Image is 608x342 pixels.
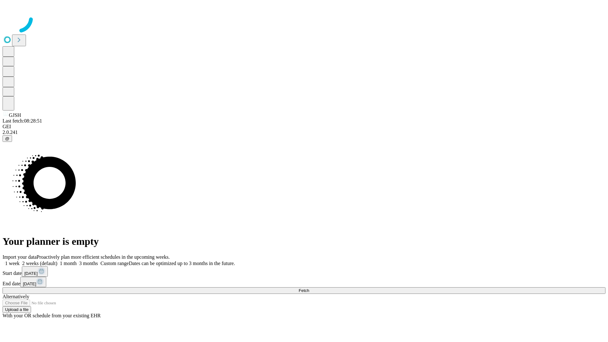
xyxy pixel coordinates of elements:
[3,306,31,313] button: Upload a file
[20,277,46,287] button: [DATE]
[5,261,20,266] span: 1 week
[37,254,170,260] span: Proactively plan more efficient schedules in the upcoming weeks.
[5,136,9,141] span: @
[3,135,12,142] button: @
[3,254,37,260] span: Import your data
[24,271,38,276] span: [DATE]
[79,261,98,266] span: 3 months
[100,261,129,266] span: Custom range
[3,124,605,130] div: GEI
[22,261,57,266] span: 2 weeks (default)
[3,294,29,299] span: Alternatively
[23,282,36,286] span: [DATE]
[3,313,101,318] span: With your OR schedule from your existing EHR
[299,288,309,293] span: Fetch
[3,236,605,247] h1: Your planner is empty
[9,112,21,118] span: GJSH
[3,266,605,277] div: Start date
[3,130,605,135] div: 2.0.241
[3,287,605,294] button: Fetch
[3,118,42,123] span: Last fetch: 08:28:51
[129,261,235,266] span: Dates can be optimized up to 3 months in the future.
[60,261,77,266] span: 1 month
[22,266,48,277] button: [DATE]
[3,277,605,287] div: End date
